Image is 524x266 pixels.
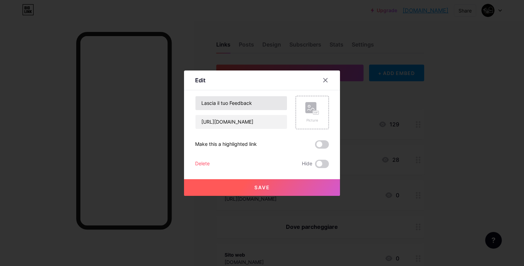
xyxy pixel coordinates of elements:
div: Edit [195,76,206,84]
span: Hide [302,160,312,168]
div: Picture [305,118,319,123]
div: Make this a highlighted link [195,140,257,149]
div: Delete [195,160,210,168]
button: Save [184,179,340,196]
span: Save [254,184,270,190]
input: URL [195,115,287,129]
input: Title [195,96,287,110]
